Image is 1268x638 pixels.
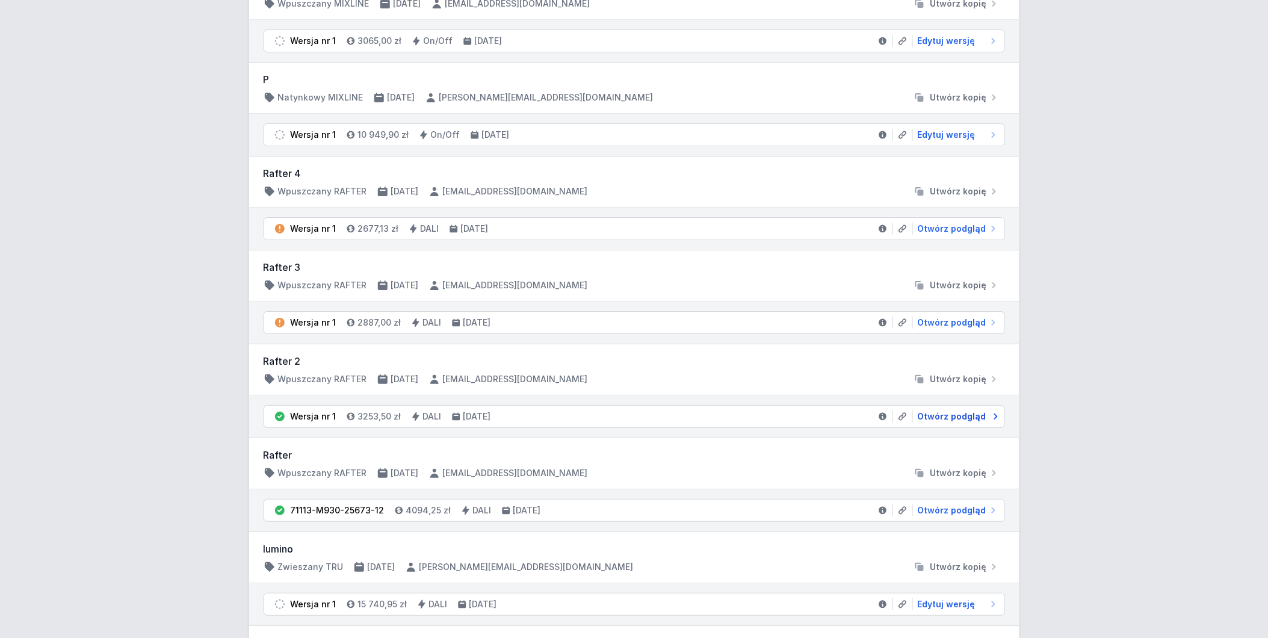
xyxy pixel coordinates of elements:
span: Utwórz kopię [930,185,987,197]
h4: On/Off [431,129,460,141]
h4: [EMAIL_ADDRESS][DOMAIN_NAME] [443,185,588,197]
span: Edytuj wersję [918,129,976,141]
div: Wersja nr 1 [291,35,336,47]
h4: 2677,13 zł [358,223,399,235]
h4: [DATE] [475,35,503,47]
span: Utwórz kopię [930,91,987,104]
h4: [DATE] [463,410,491,423]
h4: DALI [421,223,439,235]
h4: [EMAIL_ADDRESS][DOMAIN_NAME] [443,279,588,291]
h4: [DATE] [461,223,489,235]
button: Utwórz kopię [909,561,1005,573]
h4: Zwieszany TRU [278,561,344,573]
h4: 3253,50 zł [358,410,401,423]
h4: [DATE] [463,317,491,329]
h4: [DATE] [391,185,419,197]
a: Otwórz podgląd [913,504,1000,516]
div: Wersja nr 1 [291,223,336,235]
span: Otwórz podgląd [918,504,986,516]
span: Utwórz kopię [930,279,987,291]
h4: [DATE] [388,91,415,104]
h4: Wpuszczany RAFTER [278,373,367,385]
span: Utwórz kopię [930,373,987,385]
h3: lumino [264,542,1005,556]
button: Utwórz kopię [909,467,1005,479]
h4: DALI [429,598,448,610]
h3: Rafter 3 [264,260,1005,274]
h4: Natynkowy MIXLINE [278,91,363,104]
h4: 2887,00 zł [358,317,401,329]
h4: 10 949,90 zł [358,129,409,141]
span: Edytuj wersję [918,598,976,610]
h4: [DATE] [469,598,497,610]
h4: [PERSON_NAME][EMAIL_ADDRESS][DOMAIN_NAME] [439,91,654,104]
h4: 15 740,95 zł [358,598,407,610]
button: Utwórz kopię [909,185,1005,197]
span: Otwórz podgląd [918,223,986,235]
h4: 4094,25 zł [406,504,451,516]
h3: P [264,72,1005,87]
img: draft.svg [274,129,286,141]
h4: [DATE] [513,504,541,516]
button: Utwórz kopię [909,91,1005,104]
h4: Wpuszczany RAFTER [278,279,367,291]
h4: 3065,00 zł [358,35,402,47]
div: Wersja nr 1 [291,129,336,141]
h4: [EMAIL_ADDRESS][DOMAIN_NAME] [443,373,588,385]
a: Edytuj wersję [913,35,1000,47]
h4: DALI [423,410,442,423]
span: Utwórz kopię [930,561,987,573]
span: Otwórz podgląd [918,410,986,423]
h4: On/Off [424,35,453,47]
h3: Rafter [264,448,1005,462]
div: Wersja nr 1 [291,410,336,423]
a: Edytuj wersję [913,598,1000,610]
h4: [EMAIL_ADDRESS][DOMAIN_NAME] [443,467,588,479]
button: Utwórz kopię [909,373,1005,385]
div: Wersja nr 1 [291,317,336,329]
a: Otwórz podgląd [913,317,1000,329]
div: Wersja nr 1 [291,598,336,610]
img: draft.svg [274,598,286,610]
span: Otwórz podgląd [918,317,986,329]
a: Otwórz podgląd [913,223,1000,235]
h4: Wpuszczany RAFTER [278,185,367,197]
a: Otwórz podgląd [913,410,1000,423]
h3: Rafter 2 [264,354,1005,368]
span: Utwórz kopię [930,467,987,479]
div: 71113-M930-25673-12 [291,504,385,516]
h4: [PERSON_NAME][EMAIL_ADDRESS][DOMAIN_NAME] [419,561,634,573]
h4: Wpuszczany RAFTER [278,467,367,479]
h4: DALI [473,504,492,516]
h3: Rafter 4 [264,166,1005,181]
button: Utwórz kopię [909,279,1005,291]
a: Edytuj wersję [913,129,1000,141]
img: draft.svg [274,35,286,47]
h4: [DATE] [391,279,419,291]
span: Edytuj wersję [918,35,976,47]
h4: [DATE] [368,561,395,573]
h4: [DATE] [391,373,419,385]
h4: [DATE] [391,467,419,479]
h4: [DATE] [482,129,510,141]
h4: DALI [423,317,442,329]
